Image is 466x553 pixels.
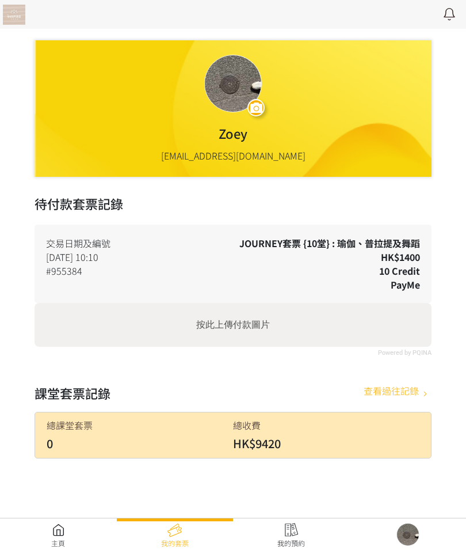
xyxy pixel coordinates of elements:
[219,124,247,143] div: Zoey
[46,236,110,291] div: 交易日期及編號 [DATE] 10:10 #955384
[233,435,419,452] div: HK$9420
[192,313,274,336] label: 按此上傳付款圖片
[47,435,233,452] div: 0
[47,418,233,432] div: 總課堂套票
[35,384,110,403] h2: 課堂套票記錄
[364,384,431,403] a: 查看過往記錄
[233,418,419,432] div: 總收費
[161,149,305,162] div: [EMAIL_ADDRESS][DOMAIN_NAME]
[378,350,431,355] a: Powered by PQINA
[364,384,419,403] div: 查看過往記錄
[35,194,431,213] h2: 待付款套票記錄
[110,236,420,291] div: JOURNEY套票 {10堂} : 瑜伽、普拉提及舞蹈 HK$1400 10 Credit PayMe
